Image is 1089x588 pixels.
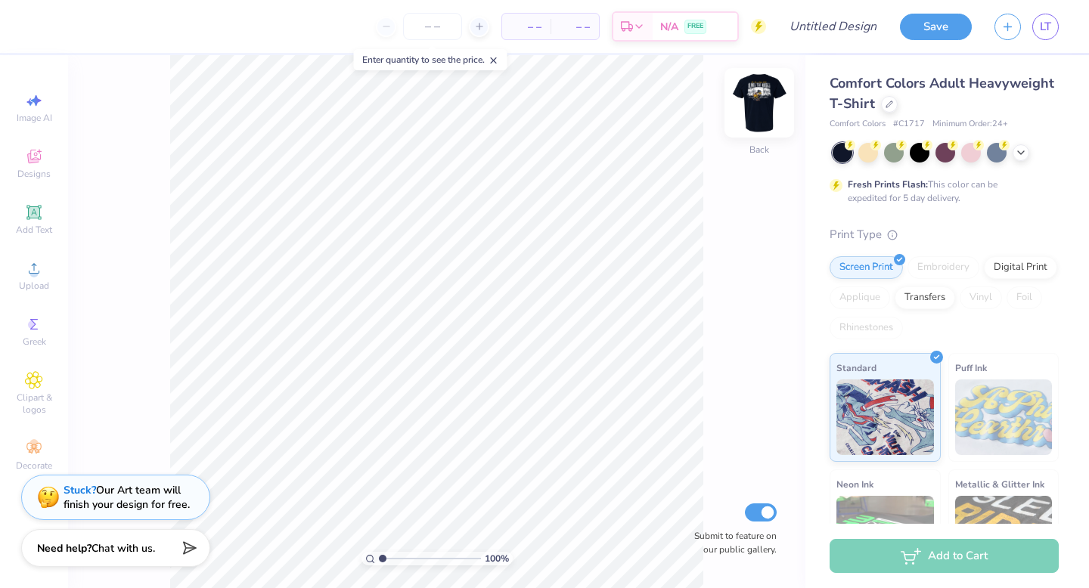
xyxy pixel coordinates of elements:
[836,379,934,455] img: Standard
[64,483,96,497] strong: Stuck?
[1007,286,1042,309] div: Foil
[17,168,51,180] span: Designs
[830,226,1059,243] div: Print Type
[511,19,541,35] span: – –
[485,552,509,565] span: 100 %
[777,11,889,42] input: Untitled Design
[848,178,1034,205] div: This color can be expedited for 5 day delivery.
[23,336,46,348] span: Greek
[1040,18,1051,36] span: LT
[92,541,155,556] span: Chat with us.
[836,476,873,492] span: Neon Ink
[893,118,925,131] span: # C1717
[848,178,928,190] strong: Fresh Prints Flash:
[660,19,678,35] span: N/A
[984,256,1057,279] div: Digital Print
[836,360,876,376] span: Standard
[8,391,60,416] span: Clipart & logos
[16,224,52,236] span: Add Text
[830,286,890,309] div: Applique
[830,317,903,339] div: Rhinestones
[17,112,52,124] span: Image AI
[830,256,903,279] div: Screen Print
[932,118,1008,131] span: Minimum Order: 24 +
[749,143,769,156] div: Back
[686,529,777,556] label: Submit to feature on our public gallery.
[830,118,886,131] span: Comfort Colors
[19,280,49,292] span: Upload
[37,541,92,556] strong: Need help?
[900,14,972,40] button: Save
[955,476,1044,492] span: Metallic & Glitter Ink
[955,496,1053,571] img: Metallic & Glitter Ink
[1032,14,1059,40] a: LT
[729,73,790,133] img: Back
[955,379,1053,455] img: Puff Ink
[836,496,934,571] img: Neon Ink
[907,256,979,279] div: Embroidery
[16,460,52,472] span: Decorate
[895,286,955,309] div: Transfers
[354,49,507,70] div: Enter quantity to see the price.
[403,13,462,40] input: – –
[687,21,703,32] span: FREE
[560,19,590,35] span: – –
[960,286,1002,309] div: Vinyl
[64,483,190,512] div: Our Art team will finish your design for free.
[955,360,987,376] span: Puff Ink
[830,74,1054,113] span: Comfort Colors Adult Heavyweight T-Shirt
